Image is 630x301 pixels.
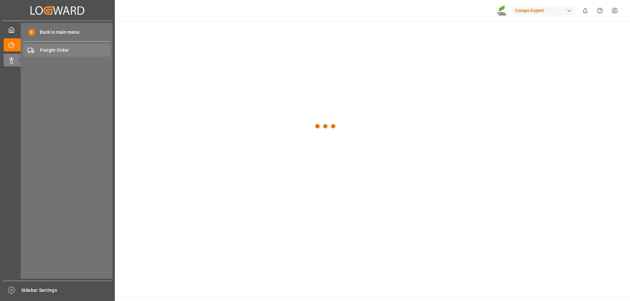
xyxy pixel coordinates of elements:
[40,47,111,54] span: Freight Order
[23,44,110,57] a: Freight Order
[21,287,112,294] span: Sidebar Settings
[35,29,79,36] span: Back to main menu
[497,5,508,16] img: Screenshot%202023-09-29%20at%2010.02.21.png_1712312052.png
[578,3,593,18] button: show 0 new notifications
[512,6,575,15] div: Compo Expert
[4,38,111,51] a: Timeslot Management
[593,3,607,18] button: Help Center
[512,4,578,17] button: Compo Expert
[4,23,111,36] a: My Cockpit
